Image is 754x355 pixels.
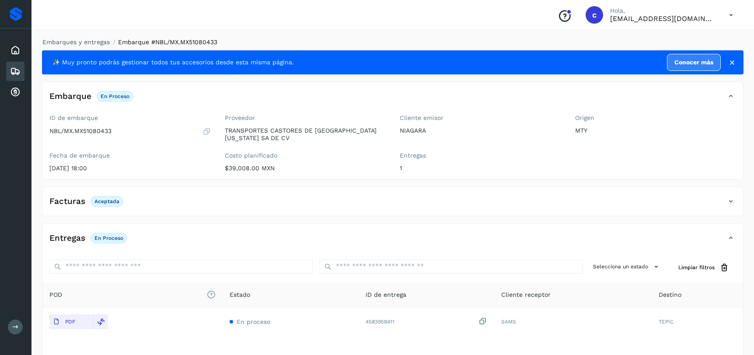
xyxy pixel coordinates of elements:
p: NBL/MX.MX51080433 [49,127,112,135]
div: 4583958411 [366,317,487,326]
div: EntregasEn proceso [42,231,743,253]
span: ✨ Muy pronto podrás gestionar todos tus accesorios desde esta misma página. [52,58,294,67]
p: MTY [575,127,737,134]
label: Proveedor [225,114,386,122]
button: Limpiar filtros [671,260,736,276]
p: Aceptada [94,198,119,204]
span: Estado [230,290,250,299]
span: Limpiar filtros [678,264,715,271]
td: TEPIC [652,307,743,336]
div: Reemplazar POD [93,314,108,329]
p: $39,008.00 MXN [225,165,386,172]
div: FacturasAceptada [42,194,743,216]
p: [DATE] 18:00 [49,165,211,172]
p: En proceso [101,93,129,99]
div: Inicio [6,41,24,60]
span: POD [49,290,216,299]
label: Fecha de embarque [49,152,211,159]
h4: Facturas [49,197,85,207]
span: ID de entrega [366,290,406,299]
p: TRANSPORTES CASTORES DE [GEOGRAPHIC_DATA][US_STATE] SA DE CV [225,127,386,142]
p: 1 [400,165,561,172]
span: Embarque #NBL/MX.MX51080433 [118,39,217,46]
td: SAMS [494,307,652,336]
p: cuentasespeciales8_met@castores.com.mx [610,14,715,23]
h4: Entregas [49,233,85,243]
a: Conocer más [667,54,721,71]
label: ID de embarque [49,114,211,122]
label: Entregas [400,152,561,159]
p: En proceso [94,235,123,241]
button: Selecciona un estado [590,260,664,274]
a: Embarques y entregas [42,39,110,46]
label: Costo planificado [225,152,386,159]
div: Embarques [6,62,24,81]
p: Hola, [610,7,715,14]
div: Cuentas por cobrar [6,83,24,102]
label: Origen [575,114,737,122]
div: EmbarqueEn proceso [42,89,743,111]
p: NIAGARA [400,127,561,134]
label: Cliente emisor [400,114,561,122]
span: En proceso [237,318,270,325]
p: PDF [65,319,75,325]
span: Cliente receptor [501,290,551,299]
h4: Embarque [49,91,91,102]
span: Destino [659,290,681,299]
nav: breadcrumb [42,38,744,47]
button: PDF [49,314,93,329]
